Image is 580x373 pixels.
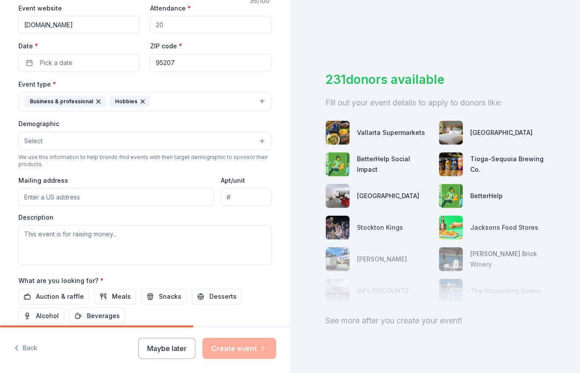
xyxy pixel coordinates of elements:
[18,176,68,185] label: Mailing address
[24,136,43,146] span: Select
[36,311,59,321] span: Alcohol
[326,121,349,145] img: photo for Vallarta Supermarkets
[18,213,54,222] label: Description
[18,132,271,150] button: Select
[18,16,140,33] input: https://www...
[357,127,425,138] div: Vallarta Supermarkets
[470,127,533,138] div: [GEOGRAPHIC_DATA]
[18,188,214,206] input: Enter a US address
[221,188,271,206] input: #
[112,291,131,302] span: Meals
[14,339,37,358] button: Back
[18,80,56,89] label: Event type
[36,291,84,302] span: Auction & raffle
[209,291,237,302] span: Desserts
[326,152,349,176] img: photo for BetterHelp Social Impact
[87,311,120,321] span: Beverages
[18,42,140,51] label: Date
[69,308,125,324] button: Beverages
[18,54,140,72] button: Pick a date
[18,4,62,13] label: Event website
[150,54,271,72] input: 12345 (U.S. only)
[109,96,150,107] div: Hobbies
[40,58,72,68] span: Pick a date
[325,96,545,110] div: Fill out your event details to apply to donors like:
[325,70,545,89] div: 231 donors available
[150,4,191,13] label: Attendance
[24,96,106,107] div: Business & professional
[18,308,64,324] button: Alcohol
[357,154,432,175] div: BetterHelp Social Impact
[221,176,245,185] label: Apt/unit
[439,184,463,208] img: photo for BetterHelp
[18,289,89,304] button: Auction & raffle
[357,191,419,201] div: [GEOGRAPHIC_DATA]
[18,120,59,128] label: Demographic
[325,314,545,328] div: See more after you create your event!
[18,92,271,111] button: Business & professionalHobbies
[326,184,349,208] img: photo for Western Village Inn and Casino
[470,191,503,201] div: BetterHelp
[470,154,545,175] div: Tioga-Sequoia Brewing Co.
[18,276,104,285] label: What are you looking for?
[192,289,242,304] button: Desserts
[150,42,182,51] label: ZIP code
[94,289,136,304] button: Meals
[439,152,463,176] img: photo for Tioga-Sequoia Brewing Co.
[141,289,187,304] button: Snacks
[439,121,463,145] img: photo for Boomtown Casino Resort
[150,16,271,33] input: 20
[159,291,181,302] span: Snacks
[138,338,195,359] button: Maybe later
[18,154,271,168] div: We use this information to help brands find events with their target demographic to sponsor their...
